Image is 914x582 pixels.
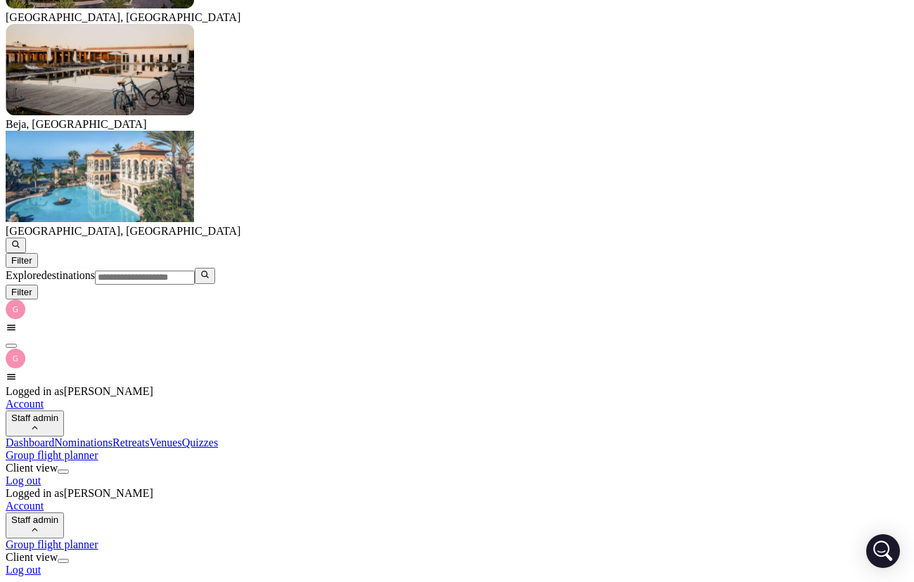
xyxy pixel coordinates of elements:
span: Filter [11,287,32,297]
label: Client view [6,462,58,474]
img: Glen Hayes [6,349,25,368]
span: Staff admin [11,413,58,423]
a: Dashboard [6,436,54,448]
a: Account [6,500,44,512]
div: [GEOGRAPHIC_DATA], [GEOGRAPHIC_DATA] [6,225,908,238]
div: Logged in as [6,487,908,500]
a: Quizzes [182,436,219,448]
div: Open Intercom Messenger [866,534,900,568]
button: Filter [6,253,38,268]
label: Explore destinations [6,270,95,282]
a: Log out [6,474,41,486]
button: Staff admin [6,410,64,436]
a: Group flight planner [6,449,98,461]
img: Glen Hayes [6,299,25,319]
a: Group flight planner [6,538,98,550]
a: Log out [6,564,41,576]
a: Retreats [112,436,149,448]
button: Staff admin [6,512,64,538]
div: Visit venues for Beja, Portugal [6,24,908,131]
a: Venues [149,436,181,448]
div: [GEOGRAPHIC_DATA], [GEOGRAPHIC_DATA] [6,11,908,24]
div: Logged in as [6,385,908,398]
div: Beja, [GEOGRAPHIC_DATA] [6,118,908,131]
a: Account [6,398,44,410]
label: Client view [6,551,58,563]
span: [PERSON_NAME] [64,385,153,397]
div: Visit venues for Canarias, Spain [6,131,908,238]
span: Staff admin [11,515,58,525]
span: [PERSON_NAME] [64,487,153,499]
button: Filter [6,285,38,299]
img: Visit venues for Canarias, Spain [6,131,194,222]
span: Filter [11,255,32,266]
a: Nominations [54,436,112,448]
img: Visit venues for Beja, Portugal [6,24,194,115]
